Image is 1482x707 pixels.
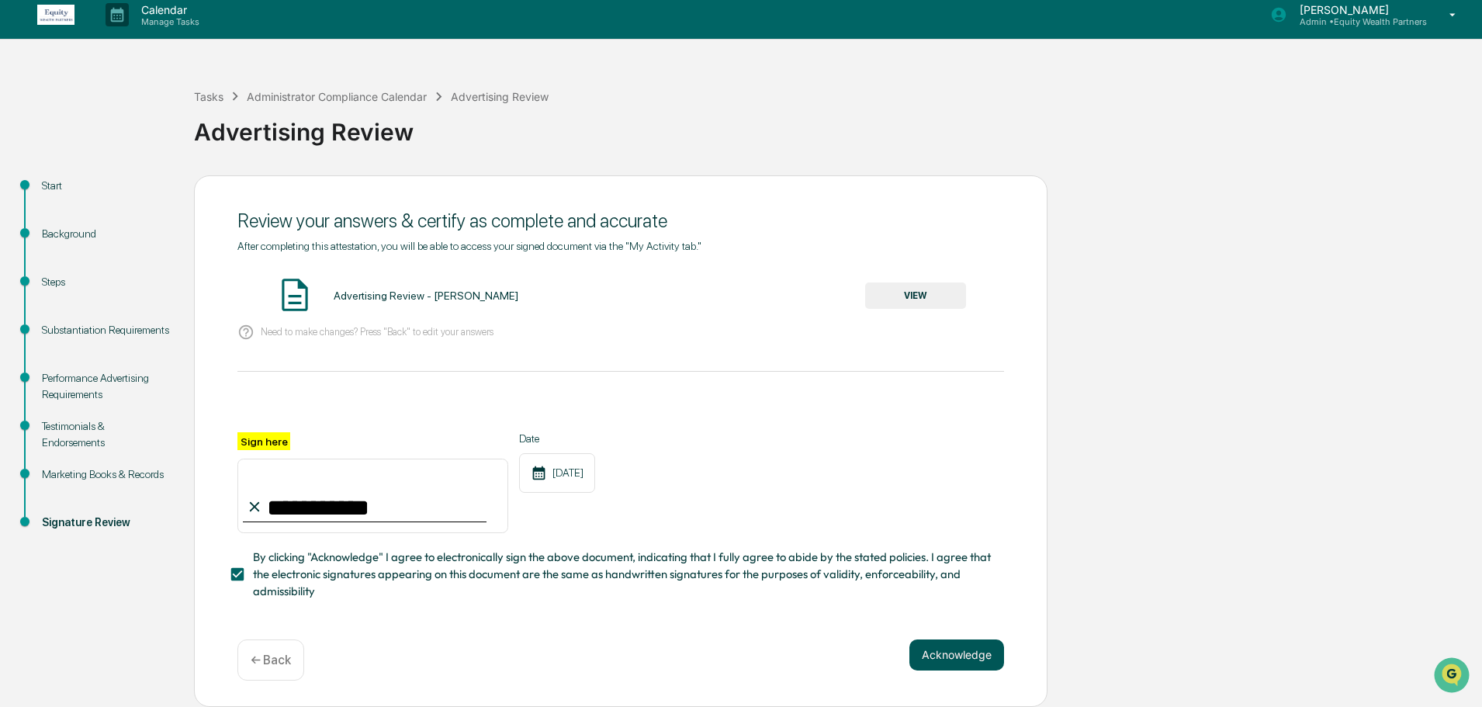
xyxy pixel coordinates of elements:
p: Manage Tasks [129,16,207,27]
div: Advertising Review - [PERSON_NAME] [334,289,518,302]
label: Date [519,432,595,445]
a: 🖐️Preclearance [9,189,106,217]
button: Acknowledge [909,639,1004,671]
span: Attestations [128,196,192,211]
p: Need to make changes? Press "Back" to edit your answers [261,326,493,338]
iframe: Open customer support [1432,656,1474,698]
div: Start [42,178,169,194]
div: [DATE] [519,453,595,493]
button: Start new chat [264,123,282,142]
p: [PERSON_NAME] [1287,3,1427,16]
div: Review your answers & certify as complete and accurate [237,210,1004,232]
span: Data Lookup [31,225,98,241]
a: Powered byPylon [109,262,188,275]
div: Administrator Compliance Calendar [247,90,427,103]
div: 🔎 [16,227,28,239]
p: Calendar [129,3,207,16]
img: 1746055101610-c473b297-6a78-478c-a979-82029cc54cd1 [16,119,43,147]
div: Substantiation Requirements [42,322,169,338]
button: VIEW [865,282,966,309]
div: 🗄️ [113,197,125,210]
div: 🖐️ [16,197,28,210]
div: Marketing Books & Records [42,466,169,483]
span: By clicking "Acknowledge" I agree to electronically sign the above document, indicating that I fu... [253,549,992,601]
div: Tasks [194,90,223,103]
a: 🗄️Attestations [106,189,199,217]
div: Start new chat [53,119,255,134]
p: Admin • Equity Wealth Partners [1287,16,1427,27]
div: We're available if you need us! [53,134,196,147]
p: ← Back [251,653,291,667]
img: Document Icon [275,276,314,314]
div: Advertising Review [194,106,1474,146]
span: After completing this attestation, you will be able to access your signed document via the "My Ac... [237,240,701,252]
span: Pylon [154,263,188,275]
div: Background [42,226,169,242]
span: Preclearance [31,196,100,211]
p: How can we help? [16,33,282,57]
a: 🔎Data Lookup [9,219,104,247]
img: logo [37,5,74,25]
div: Signature Review [42,515,169,531]
div: Advertising Review [451,90,549,103]
label: Sign here [237,432,290,450]
div: Steps [42,274,169,290]
div: Testimonials & Endorsements [42,418,169,451]
div: Performance Advertising Requirements [42,370,169,403]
